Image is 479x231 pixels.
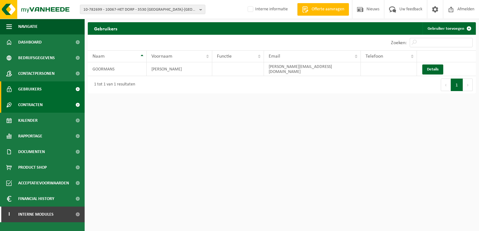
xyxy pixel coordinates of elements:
[18,191,54,207] span: Financial History
[18,175,69,191] span: Acceptatievoorwaarden
[297,3,349,16] a: Offerte aanvragen
[18,207,54,222] span: Interne modules
[6,207,12,222] span: I
[88,22,124,34] h2: Gebruikers
[366,54,383,59] span: Telefoon
[147,62,212,76] td: [PERSON_NAME]
[18,50,55,66] span: Bedrijfsgegevens
[151,54,172,59] span: Voornaam
[18,160,47,175] span: Product Shop
[18,19,38,34] span: Navigatie
[264,62,361,76] td: [PERSON_NAME][EMAIL_ADDRESS][DOMAIN_NAME]
[451,79,463,91] button: 1
[391,40,407,45] label: Zoeken:
[80,5,205,14] button: 10-782699 - 10067-HET DORP - 3530 [GEOGRAPHIC_DATA]-[GEOGRAPHIC_DATA], 'T DORP 80
[423,22,475,35] a: Gebruiker toevoegen
[269,54,280,59] span: Email
[18,81,42,97] span: Gebruikers
[422,64,443,74] a: Details
[18,97,43,113] span: Contracten
[18,144,45,160] span: Documenten
[310,6,346,13] span: Offerte aanvragen
[18,128,42,144] span: Rapportage
[18,66,55,81] span: Contactpersonen
[463,79,473,91] button: Next
[18,113,38,128] span: Kalender
[88,62,147,76] td: GOORMANS
[217,54,232,59] span: Functie
[92,54,105,59] span: Naam
[441,79,451,91] button: Previous
[246,5,288,14] label: Interne informatie
[91,79,135,90] div: 1 tot 1 van 1 resultaten
[83,5,197,14] span: 10-782699 - 10067-HET DORP - 3530 [GEOGRAPHIC_DATA]-[GEOGRAPHIC_DATA], 'T DORP 80
[18,34,42,50] span: Dashboard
